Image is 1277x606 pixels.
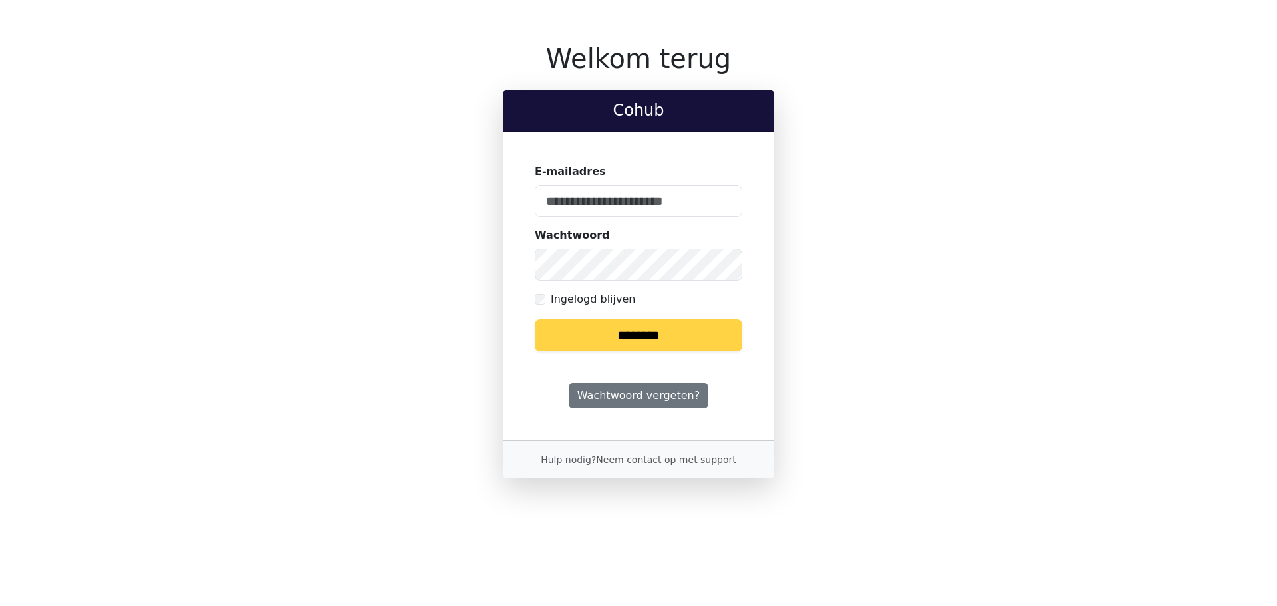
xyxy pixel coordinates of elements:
label: Ingelogd blijven [551,291,635,307]
a: Wachtwoord vergeten? [569,383,708,408]
a: Neem contact op met support [596,454,736,465]
h1: Welkom terug [503,43,774,75]
label: Wachtwoord [535,227,610,243]
label: E-mailadres [535,164,606,180]
h2: Cohub [513,101,764,120]
small: Hulp nodig? [541,454,736,465]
